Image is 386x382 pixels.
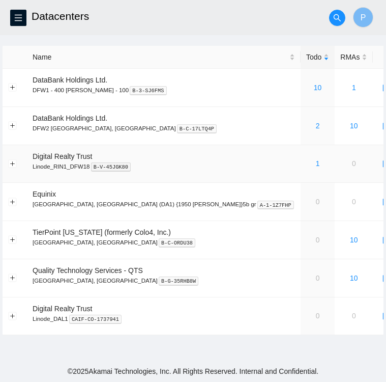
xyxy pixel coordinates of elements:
span: DataBank Holdings Ltd. [33,76,107,84]
a: 0 [316,312,320,320]
kbd: B-V-45JGK80 [91,162,131,172]
kbd: B-G-35RHB8W [159,277,199,286]
span: Quality Technology Services - QTS [33,266,143,275]
span: menu [11,14,26,22]
a: 10 [350,236,358,244]
a: 1 [316,159,320,168]
button: Expand row [9,122,17,130]
a: 2 [316,122,320,130]
a: 10 [314,84,322,92]
p: DFW1 - 400 [PERSON_NAME] - 100 [33,86,295,95]
button: menu [10,10,26,26]
button: Expand row [9,236,17,244]
span: DataBank Holdings Ltd. [33,114,107,122]
a: 0 [352,159,356,168]
button: P [353,7,373,28]
span: Digital Realty Trust [33,305,92,313]
kbd: B-C-17LTQ4P [177,124,217,133]
span: TierPoint [US_STATE] (formerly Colo4, Inc.) [33,228,171,236]
span: Equinix [33,190,56,198]
kbd: A-1-1Z7FHP [257,201,294,210]
a: 0 [316,198,320,206]
button: Expand row [9,274,17,282]
p: Linode_DAL1 [33,314,295,323]
p: [GEOGRAPHIC_DATA], [GEOGRAPHIC_DATA] (DA1) {1950 [PERSON_NAME]}5b gr [33,200,295,209]
p: Linode_RIN1_DFW18 [33,162,295,171]
p: [GEOGRAPHIC_DATA], [GEOGRAPHIC_DATA] [33,276,295,285]
span: P [361,11,366,24]
span: Digital Realty Trust [33,152,92,160]
kbd: B-C-ORDU38 [159,238,195,248]
button: Expand row [9,159,17,168]
a: 0 [316,274,320,282]
a: 10 [350,274,358,282]
button: Expand row [9,312,17,320]
p: DFW2 [GEOGRAPHIC_DATA], [GEOGRAPHIC_DATA] [33,124,295,133]
p: [GEOGRAPHIC_DATA], [GEOGRAPHIC_DATA] [33,238,295,247]
a: 0 [352,312,356,320]
button: Expand row [9,198,17,206]
kbd: CAIF-CO-1737941 [69,315,122,324]
a: 10 [350,122,358,130]
a: 0 [352,198,356,206]
a: 0 [316,236,320,244]
kbd: B-3-SJ6FMS [130,86,166,95]
span: search [330,14,345,22]
button: Expand row [9,84,17,92]
button: search [329,10,345,26]
a: 1 [352,84,356,92]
